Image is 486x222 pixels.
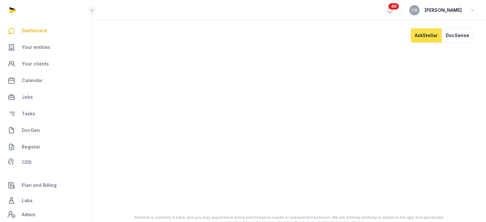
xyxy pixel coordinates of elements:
span: Jobs [22,93,33,101]
a: Calendar [5,73,87,88]
span: DocGen [22,126,40,134]
button: DocSense [442,28,473,43]
button: CG [409,5,420,15]
a: Dashboard [5,23,87,38]
a: DocGen [5,123,87,138]
span: Labs [22,197,33,204]
a: Your clients [5,56,87,72]
a: Plan and Billing [5,178,87,193]
span: Your entities [22,43,50,51]
span: Plan and Billing [22,181,57,189]
span: 40 [389,3,399,10]
button: AskStellar [411,28,442,43]
span: Admin [22,211,35,218]
span: Tasks [22,110,35,118]
span: [PERSON_NAME] [425,6,462,14]
a: Your entities [5,40,87,55]
span: Register [22,143,41,151]
span: Dashboard [22,27,47,34]
a: Tasks [5,106,87,121]
span: CDD [22,158,32,166]
span: Calendar [22,77,43,84]
span: Your clients [22,60,49,68]
a: Jobs [5,89,87,105]
a: Labs [5,193,87,208]
a: CDD [5,156,87,169]
a: Admin [5,208,87,221]
span: CG [412,8,417,12]
a: Register [5,139,87,155]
